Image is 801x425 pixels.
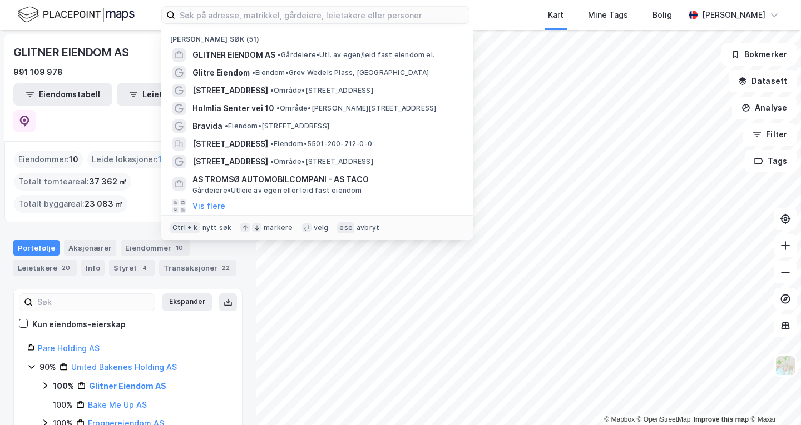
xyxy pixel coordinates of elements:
span: Eiendom • Grev Wedels Plass, [GEOGRAPHIC_DATA] [252,68,429,77]
span: Glitre Eiendom [192,66,250,79]
div: Styret [109,260,155,276]
a: Improve this map [694,416,749,423]
span: AS TROMSØ AUTOMOBILCOMPANI - AS TACO [192,173,459,186]
span: • [270,157,274,166]
a: Glitner Eiendom AS [89,381,166,391]
div: 10 [174,242,185,253]
div: Info [81,260,105,276]
div: esc [337,222,354,233]
span: • [270,86,274,94]
span: GLITNER EIENDOM AS [192,48,275,62]
div: avbryt [357,223,379,232]
div: Totalt byggareal : [14,195,127,213]
a: Bake Me Up AS [88,400,147,409]
span: • [278,51,281,59]
div: 90% [39,361,56,374]
img: logo.f888ab2527a4732fd821a326f86c7f29.svg [18,5,135,24]
iframe: Chat Widget [745,372,801,425]
span: Gårdeiere • Utleie av egen eller leid fast eiendom [192,186,362,195]
div: velg [314,223,329,232]
div: Eiendommer [121,240,190,256]
div: Portefølje [13,240,60,256]
div: Kart [548,8,563,22]
span: [STREET_ADDRESS] [192,84,268,97]
button: Ekspander [162,293,212,311]
div: Leide lokasjoner : [87,151,166,168]
a: OpenStreetMap [637,416,691,423]
span: Holmlia Senter vei 10 [192,102,274,115]
button: Vis flere [192,199,225,213]
div: 4 [139,262,150,273]
div: 22 [220,262,232,273]
span: Område • [STREET_ADDRESS] [270,157,373,166]
span: [STREET_ADDRESS] [192,137,268,151]
button: Datasett [729,70,797,92]
span: Område • [STREET_ADDRESS] [270,86,373,95]
span: • [276,104,280,112]
button: Bokmerker [721,43,797,66]
div: [PERSON_NAME] søk (51) [161,26,473,46]
div: markere [264,223,293,232]
span: Bravida [192,119,222,133]
button: Tags [745,150,797,172]
span: Eiendom • 5501-200-712-0-0 [270,139,372,148]
div: 20 [60,262,72,273]
div: Aksjonærer [64,240,116,256]
a: Mapbox [604,416,635,423]
input: Søk på adresse, matrikkel, gårdeiere, leietakere eller personer [175,7,469,23]
div: 100% [53,398,73,412]
span: [STREET_ADDRESS] [192,155,268,168]
span: • [225,122,228,130]
span: Eiendom • [STREET_ADDRESS] [225,122,329,131]
span: 37 362 ㎡ [89,175,127,188]
button: Filter [743,123,797,146]
span: 23 083 ㎡ [85,197,123,211]
span: • [252,68,255,77]
div: [PERSON_NAME] [702,8,765,22]
div: 991 109 978 [13,66,63,79]
input: Søk [33,294,155,311]
span: 1 [158,153,162,166]
div: Ctrl + k [170,222,200,233]
div: Totalt tomteareal : [14,173,131,191]
div: Kontrollprogram for chat [745,372,801,425]
div: Transaksjoner [159,260,236,276]
div: nytt søk [202,223,232,232]
img: Z [775,355,796,376]
button: Eiendomstabell [13,83,112,106]
a: Pare Holding AS [38,343,100,353]
div: GLITNER EIENDOM AS [13,43,131,61]
span: Gårdeiere • Utl. av egen/leid fast eiendom el. [278,51,434,59]
div: Leietakere [13,260,77,276]
button: Leietakertabell [117,83,216,106]
div: 100% [53,379,74,393]
span: • [270,139,274,148]
div: Mine Tags [588,8,628,22]
div: Kun eiendoms-eierskap [32,318,126,331]
span: 10 [69,153,78,166]
div: Bolig [652,8,672,22]
div: Eiendommer : [14,151,83,168]
button: Analyse [732,97,797,119]
a: United Bakeries Holding AS [71,362,177,372]
span: Område • [PERSON_NAME][STREET_ADDRESS] [276,104,436,113]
